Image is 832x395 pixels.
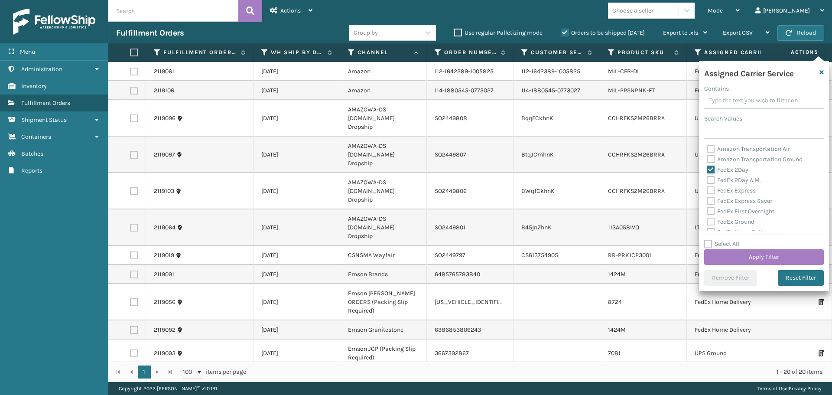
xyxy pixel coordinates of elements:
[707,156,803,163] label: Amazon Transportation Ground
[253,137,340,173] td: [DATE]
[608,224,639,231] a: 113A058IVO
[154,187,174,196] a: 2119103
[707,208,774,215] label: FedEx First Overnight
[704,66,794,79] h4: Assigned Carrier Service
[357,49,410,56] label: Channel
[427,284,513,320] td: [US_VEHICLE_IDENTIFICATION_NUMBER]
[154,270,174,279] a: 2119091
[253,81,340,100] td: [DATE]
[608,87,655,94] a: MIL-PPSNPNK-FT
[608,271,626,278] a: 1424M
[340,340,427,367] td: Emson JCP (Packing Slip Required)
[778,270,824,286] button: Reset Filter
[154,326,175,334] a: 2119092
[513,137,600,173] td: BtqJCmhnK
[354,28,378,37] div: Group by
[608,151,665,158] a: CCHRFKS2M26BRRA
[704,49,820,56] label: Assigned Carrier Service
[253,284,340,320] td: [DATE]
[183,366,246,379] span: items per page
[119,382,217,395] p: Copyright 2023 [PERSON_NAME]™ v 1.0.191
[777,25,824,41] button: Reload
[154,349,175,358] a: 2119093
[663,29,698,36] span: Export to .xls
[612,6,653,15] div: Choose a seller
[608,187,665,195] a: CCHRFKS2M26BRRA
[427,246,513,265] td: SO2449797
[723,29,753,36] span: Export CSV
[154,86,174,95] a: 2119106
[427,209,513,246] td: SO2449801
[608,251,651,259] a: RR-PRK1CP3001
[154,114,175,123] a: 2119096
[163,49,237,56] label: Fulfillment Order Id
[707,218,754,225] label: FedEx Ground
[427,265,513,284] td: 6485765783840
[513,246,600,265] td: CS613754905
[253,62,340,81] td: [DATE]
[253,320,340,340] td: [DATE]
[757,385,787,392] a: Terms of Use
[427,137,513,173] td: SO2449807
[561,29,645,36] label: Orders to be shipped [DATE]
[280,7,301,14] span: Actions
[340,137,427,173] td: AMAZOWA-DS [DOMAIN_NAME] Dropship
[704,249,824,265] button: Apply Filter
[513,209,600,246] td: B45jnZhnK
[21,82,47,90] span: Inventory
[154,298,175,307] a: 2119056
[707,145,790,153] label: Amazon Transportation Air
[608,349,621,357] a: 7081
[154,67,174,76] a: 2119061
[444,49,497,56] label: Order Number
[427,173,513,209] td: SO2449806
[608,326,626,333] a: 1424M
[21,116,67,124] span: Shipment Status
[427,100,513,137] td: SO2449808
[513,62,600,81] td: 112-1642389-1005825
[531,49,583,56] label: Customer Service Order Number
[789,385,822,392] a: Privacy Policy
[183,368,196,376] span: 100
[427,62,513,81] td: 112-1642389-1005825
[427,81,513,100] td: 114-1880545-0773027
[21,150,43,157] span: Batches
[608,298,622,306] a: 8724
[253,173,340,209] td: [DATE]
[21,65,62,73] span: Administration
[340,284,427,320] td: Emson [PERSON_NAME] ORDERS (Packing Slip Required)
[707,166,748,173] label: FedEx 2Day
[340,209,427,246] td: AMAZOWA-DS [DOMAIN_NAME] Dropship
[21,167,42,174] span: Reports
[819,299,824,305] i: Print Packing Slip
[608,114,665,122] a: CCHRFKS2M26BRRA
[513,173,600,209] td: BWqfCkhnK
[340,265,427,284] td: Emson Brands
[253,265,340,284] td: [DATE]
[154,251,174,260] a: 2119019
[454,29,543,36] label: Use regular Palletizing mode
[617,49,670,56] label: Product SKU
[704,93,824,109] input: Type the text you wish to filter on
[708,7,723,14] span: Mode
[340,246,427,265] td: CSNSMA Wayfair
[154,223,175,232] a: 2119064
[253,340,340,367] td: [DATE]
[116,28,184,38] h3: Fulfillment Orders
[253,209,340,246] td: [DATE]
[427,320,513,340] td: 6386853806243
[340,173,427,209] td: AMAZOWA-DS [DOMAIN_NAME] Dropship
[757,382,822,395] div: |
[707,197,772,205] label: FedEx Express Saver
[707,187,756,194] label: FedEx Express
[271,49,323,56] label: WH Ship By Date
[21,99,70,107] span: Fulfillment Orders
[513,81,600,100] td: 114-1880545-0773027
[427,340,513,367] td: 3667392867
[513,100,600,137] td: BqqFCkhnK
[704,114,742,123] label: Search Values
[340,320,427,340] td: Emson Granitestone
[608,68,640,75] a: MIL-CFB-DL
[704,270,757,286] button: Remove Filter
[13,9,95,35] img: logo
